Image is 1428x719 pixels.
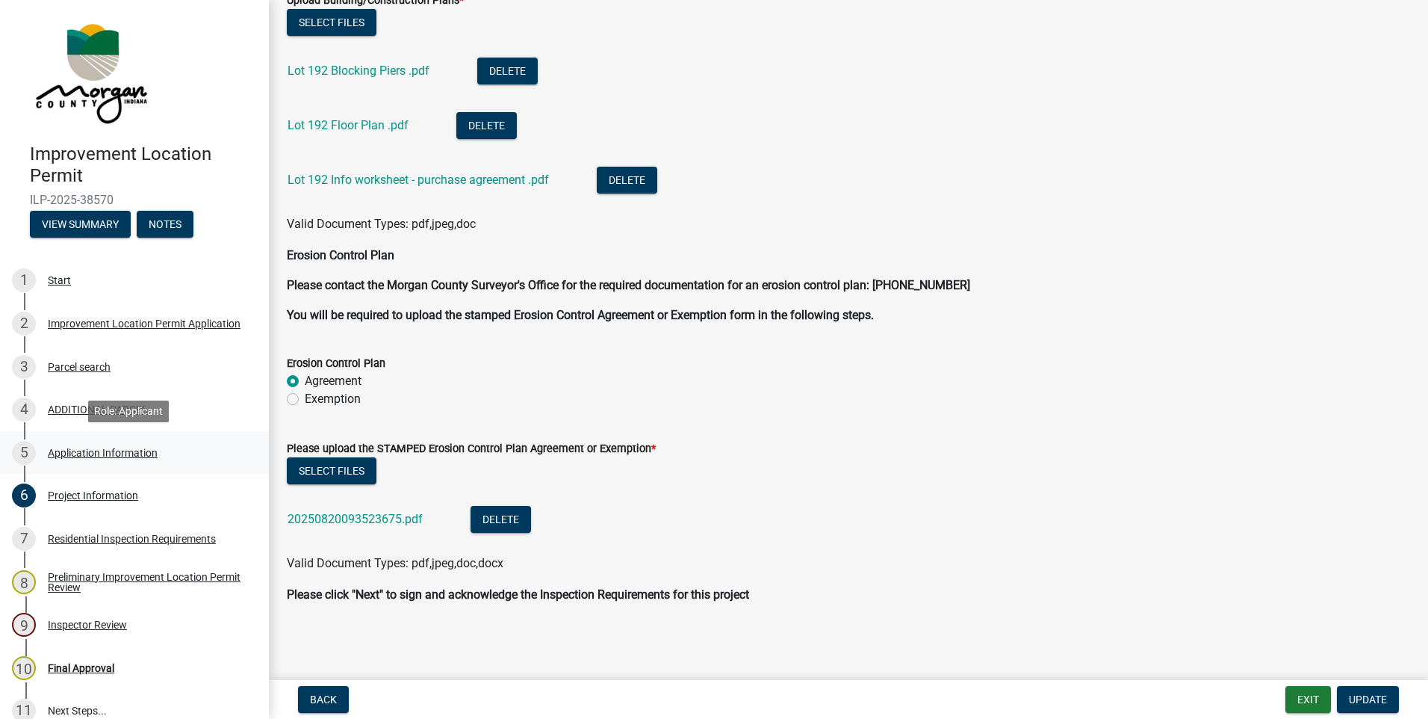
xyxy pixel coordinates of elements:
button: Update [1337,686,1399,713]
strong: Please contact the Morgan County Surveyor's Office for the required documentation for an erosion ... [287,278,970,292]
label: Exemption [305,390,361,408]
span: ILP-2025-38570 [30,193,239,207]
div: Improvement Location Permit Application [48,318,240,329]
button: Delete [471,506,531,533]
div: Inspector Review [48,620,127,630]
div: 6 [12,484,36,507]
button: Delete [456,112,517,139]
div: Parcel search [48,362,111,372]
span: Valid Document Types: pdf,jpeg,doc [287,217,476,231]
a: Lot 192 Floor Plan .pdf [288,118,409,132]
button: Notes [137,211,193,238]
a: Lot 192 Info worksheet - purchase agreement .pdf [288,173,549,187]
wm-modal-confirm: Delete Document [471,513,531,528]
div: 7 [12,527,36,551]
div: 1 [12,268,36,292]
wm-modal-confirm: Delete Document [477,65,538,79]
wm-modal-confirm: Notes [137,219,193,231]
button: Select files [287,457,376,484]
a: Lot 192 Blocking Piers .pdf [288,64,429,78]
div: 8 [12,570,36,594]
strong: Please click "Next" to sign and acknowledge the Inspection Requirements for this project [287,587,749,602]
div: 2 [12,312,36,336]
a: 20250820093523675.pdf [288,512,423,526]
label: Agreement [305,372,361,390]
div: Project Information [48,490,138,501]
label: Erosion Control Plan [287,359,385,369]
button: Back [298,686,349,713]
wm-modal-confirm: Delete Document [456,120,517,134]
button: Delete [477,58,538,84]
div: Preliminary Improvement Location Permit Review [48,572,245,593]
button: Select files [287,9,376,36]
h4: Improvement Location Permit [30,144,257,187]
button: View Summary [30,211,131,238]
div: Residential Inspection Requirements [48,534,216,544]
div: Application Information [48,448,158,458]
div: 5 [12,441,36,465]
div: ADDITIONAL PARCEL [48,404,148,415]
div: Final Approval [48,663,114,673]
span: Valid Document Types: pdf,jpeg,doc,docx [287,556,503,570]
span: Update [1349,694,1387,706]
wm-modal-confirm: Delete Document [597,174,657,188]
label: Please upload the STAMPED Erosion Control Plan Agreement or Exemption [287,444,656,454]
div: Role: Applicant [88,401,169,422]
div: 10 [12,656,36,680]
div: 3 [12,355,36,379]
div: Start [48,275,71,286]
img: Morgan County, Indiana [30,16,150,128]
wm-modal-confirm: Summary [30,219,131,231]
button: Delete [597,167,657,194]
span: Back [310,694,337,706]
div: 4 [12,398,36,422]
button: Exit [1285,686,1331,713]
strong: Erosion Control Plan [287,248,394,262]
div: 9 [12,613,36,637]
strong: You will be required to upload the stamped Erosion Control Agreement or Exemption form in the fol... [287,308,874,322]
